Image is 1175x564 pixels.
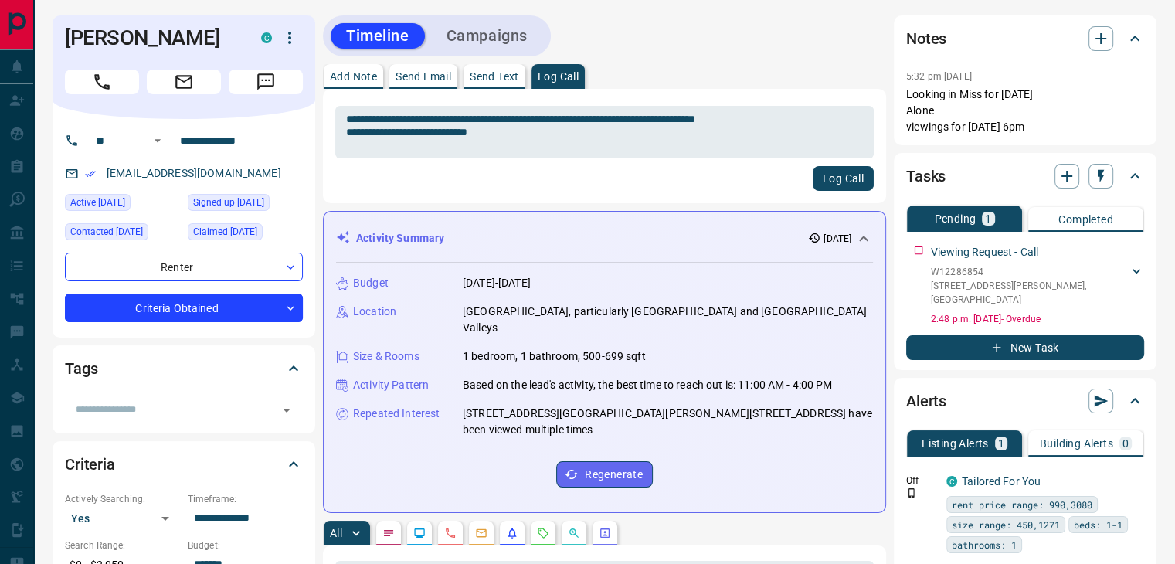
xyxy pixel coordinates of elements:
svg: Opportunities [568,527,580,539]
span: Email [147,70,221,94]
div: Renter [65,253,303,281]
p: 2:48 p.m. [DATE] - Overdue [931,312,1144,326]
p: Timeframe: [188,492,303,506]
svg: Emails [475,527,487,539]
div: condos.ca [261,32,272,43]
div: condos.ca [946,476,957,487]
p: Looking in Miss for [DATE] Alone viewings for [DATE] 6pm [906,87,1144,135]
svg: Email Verified [85,168,96,179]
button: Open [148,131,167,150]
p: Off [906,474,937,488]
h1: [PERSON_NAME] [65,25,238,50]
div: Alerts [906,382,1144,420]
span: Active [DATE] [70,195,125,210]
p: Based on the lead's activity, the best time to reach out is: 11:00 AM - 4:00 PM [463,377,832,393]
svg: Requests [537,527,549,539]
p: Send Email [396,71,451,82]
p: Listing Alerts [922,438,989,449]
span: size range: 450,1271 [952,517,1060,532]
p: Building Alerts [1040,438,1113,449]
p: Size & Rooms [353,348,419,365]
p: 0 [1122,438,1129,449]
p: Location [353,304,396,320]
p: [STREET_ADDRESS][GEOGRAPHIC_DATA][PERSON_NAME][STREET_ADDRESS] have been viewed multiple times [463,406,873,438]
p: Send Text [470,71,519,82]
p: Actively Searching: [65,492,180,506]
svg: Calls [444,527,457,539]
span: beds: 1-1 [1074,517,1122,532]
svg: Notes [382,527,395,539]
button: Campaigns [431,23,543,49]
p: [GEOGRAPHIC_DATA], particularly [GEOGRAPHIC_DATA] and [GEOGRAPHIC_DATA] Valleys [463,304,873,336]
h2: Tags [65,356,97,381]
button: Timeline [331,23,425,49]
p: 1 [985,213,991,224]
div: Criteria [65,446,303,483]
h2: Alerts [906,389,946,413]
p: Activity Summary [356,230,444,246]
p: Viewing Request - Call [931,244,1038,260]
h2: Notes [906,26,946,51]
p: Pending [934,213,976,224]
p: Activity Pattern [353,377,429,393]
div: Wed Aug 13 2025 [65,194,180,216]
a: Tailored For You [962,475,1041,488]
svg: Lead Browsing Activity [413,527,426,539]
div: Notes [906,20,1144,57]
svg: Agent Actions [599,527,611,539]
button: Open [276,399,297,421]
p: [STREET_ADDRESS][PERSON_NAME] , [GEOGRAPHIC_DATA] [931,279,1129,307]
p: [DATE]-[DATE] [463,275,531,291]
p: 5:32 pm [DATE] [906,71,972,82]
h2: Criteria [65,452,115,477]
svg: Listing Alerts [506,527,518,539]
button: New Task [906,335,1144,360]
div: W12286854[STREET_ADDRESS][PERSON_NAME],[GEOGRAPHIC_DATA] [931,262,1144,310]
div: Tasks [906,158,1144,195]
svg: Push Notification Only [906,488,917,498]
span: Message [229,70,303,94]
p: Budget [353,275,389,291]
p: Budget: [188,539,303,552]
span: Claimed [DATE] [193,224,257,240]
p: 1 bedroom, 1 bathroom, 500-699 sqft [463,348,646,365]
div: Tags [65,350,303,387]
h2: Tasks [906,164,946,189]
span: rent price range: 990,3080 [952,497,1092,512]
div: Yes [65,506,180,531]
p: Add Note [330,71,377,82]
button: Regenerate [556,461,653,488]
div: Mon Aug 26 2024 [65,223,180,245]
button: Log Call [813,166,874,191]
span: Signed up [DATE] [193,195,264,210]
p: All [330,528,342,539]
p: 1 [998,438,1004,449]
p: W12286854 [931,265,1129,279]
p: Completed [1058,214,1113,225]
div: Criteria Obtained [65,294,303,322]
p: Search Range: [65,539,180,552]
div: Activity Summary[DATE] [336,224,873,253]
span: Contacted [DATE] [70,224,143,240]
span: bathrooms: 1 [952,537,1017,552]
p: Repeated Interest [353,406,440,422]
div: Sun Aug 25 2024 [188,194,303,216]
a: [EMAIL_ADDRESS][DOMAIN_NAME] [107,167,281,179]
p: [DATE] [824,232,851,246]
div: Mon Aug 26 2024 [188,223,303,245]
p: Log Call [538,71,579,82]
span: Call [65,70,139,94]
